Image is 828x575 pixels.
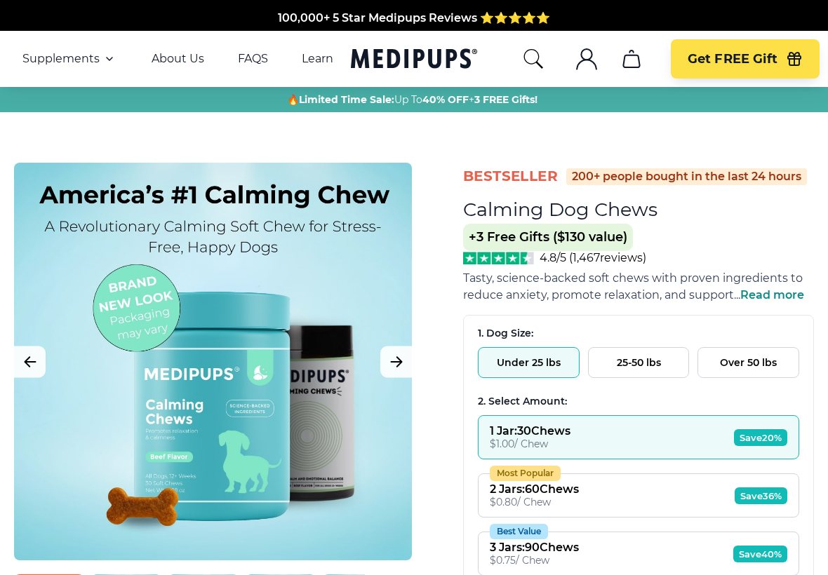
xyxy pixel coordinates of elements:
[540,251,646,264] span: 4.8/5 ( 1,467 reviews)
[14,346,46,377] button: Previous Image
[278,11,550,24] span: 100,000+ 5 Star Medipups Reviews ⭐️⭐️⭐️⭐️⭐️
[522,48,545,70] button: search
[380,346,412,377] button: Next Image
[566,168,807,185] div: 200+ people bought in the last 24 hours
[478,347,580,378] button: Under 25 lbs
[688,51,777,67] span: Get FREE Gift
[463,167,558,186] span: BestSeller
[287,93,537,107] span: 🔥 Up To +
[478,415,799,459] button: 1 Jar:30Chews$1.00/ ChewSave20%
[463,288,734,302] span: reduce anxiety, promote relaxation, and support
[490,424,570,438] div: 1 Jar : 30 Chews
[302,52,333,66] a: Learn
[733,546,787,562] span: Save 40%
[697,347,799,378] button: Over 50 lbs
[588,347,690,378] button: 25-50 lbs
[463,271,803,285] span: Tasty, science-backed soft chews with proven ingredients to
[734,429,787,446] span: Save 20%
[463,224,633,251] span: +3 Free Gifts ($130 value)
[463,252,534,264] img: Stars - 4.8
[463,198,657,221] h1: Calming Dog Chews
[490,541,579,554] div: 3 Jars : 90 Chews
[181,27,648,41] span: Made In The [GEOGRAPHIC_DATA] from domestic & globally sourced ingredients
[152,52,204,66] a: About Us
[735,487,787,504] span: Save 36%
[490,554,579,567] div: $ 0.75 / Chew
[478,395,799,408] div: 2. Select Amount:
[671,39,820,79] button: Get FREE Gift
[615,42,648,76] button: cart
[490,438,570,450] div: $ 1.00 / Chew
[490,466,561,481] div: Most Popular
[490,524,548,539] div: Best Value
[734,288,804,302] span: ...
[490,496,579,508] div: $ 0.80 / Chew
[22,50,118,67] button: Supplements
[740,288,804,302] span: Read more
[478,327,799,340] div: 1. Dog Size:
[238,52,268,66] a: FAQS
[570,42,603,76] button: account
[351,46,477,74] a: Medipups
[478,473,799,517] button: Most Popular2 Jars:60Chews$0.80/ ChewSave36%
[490,482,579,496] div: 2 Jars : 60 Chews
[22,52,100,66] span: Supplements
